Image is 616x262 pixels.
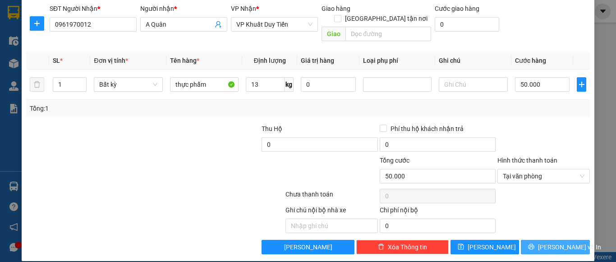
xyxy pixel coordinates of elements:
[30,16,44,31] button: plus
[140,4,227,14] div: Người nhận
[30,77,44,92] button: delete
[262,240,354,254] button: [PERSON_NAME]
[388,242,427,252] span: Xóa Thông tin
[387,124,467,134] span: Phí thu hộ khách nhận trả
[254,57,286,64] span: Định lượng
[435,17,499,32] input: Cước giao hàng
[380,205,496,219] div: Chi phí nội bộ
[341,14,431,23] span: [GEOGRAPHIC_DATA] tận nơi
[236,18,313,31] span: VP Khuất Duy Tiến
[515,57,546,64] span: Cước hàng
[53,57,60,64] span: SL
[285,189,379,205] div: Chưa thanh toán
[503,169,584,183] span: Tại văn phòng
[285,205,378,219] div: Ghi chú nội bộ nhà xe
[435,5,479,12] label: Cước giao hàng
[439,77,507,92] input: Ghi Chú
[215,21,222,28] span: user-add
[380,157,409,164] span: Tổng cước
[301,77,356,92] input: 0
[301,57,334,64] span: Giá trị hàng
[285,77,294,92] span: kg
[285,219,378,233] input: Nhập ghi chú
[497,157,557,164] label: Hình thức thanh toán
[231,5,256,12] span: VP Nhận
[30,103,239,113] div: Tổng: 1
[538,242,601,252] span: [PERSON_NAME] và In
[345,27,431,41] input: Dọc đường
[170,77,239,92] input: VD: Bàn, Ghế
[451,240,519,254] button: save[PERSON_NAME]
[262,125,282,132] span: Thu Hộ
[468,242,516,252] span: [PERSON_NAME]
[322,27,345,41] span: Giao
[356,240,449,254] button: deleteXóa Thông tin
[170,57,199,64] span: Tên hàng
[94,57,128,64] span: Đơn vị tính
[99,78,157,91] span: Bất kỳ
[528,243,534,251] span: printer
[577,77,586,92] button: plus
[435,52,511,70] th: Ghi chú
[284,242,332,252] span: [PERSON_NAME]
[50,4,137,14] div: SĐT Người Nhận
[521,240,590,254] button: printer[PERSON_NAME] và In
[378,243,384,251] span: delete
[359,52,435,70] th: Loại phụ phí
[458,243,464,251] span: save
[577,81,586,88] span: plus
[322,5,350,12] span: Giao hàng
[30,20,44,27] span: plus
